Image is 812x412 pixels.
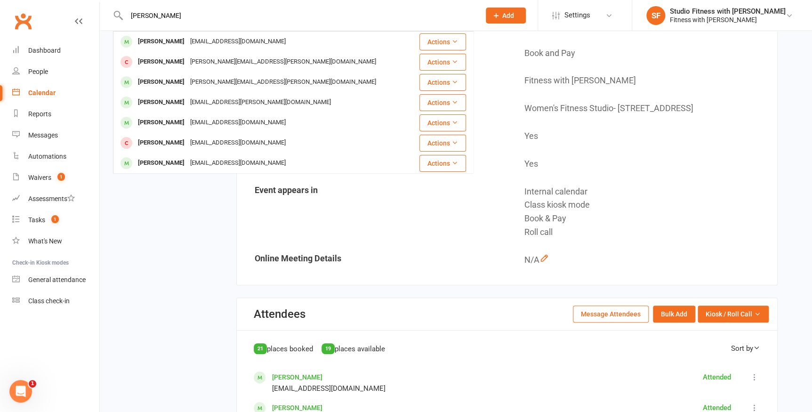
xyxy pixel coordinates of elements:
div: [EMAIL_ADDRESS][DOMAIN_NAME] [187,136,289,150]
a: [PERSON_NAME] [272,373,322,381]
div: Automations [28,153,66,160]
a: [PERSON_NAME] [272,404,322,412]
div: Roll call [524,226,770,239]
button: Actions [419,114,466,131]
div: 21 [254,343,267,354]
div: Attended [703,372,731,383]
div: Dashboard [28,47,61,54]
div: Messages [28,131,58,139]
td: Online Meeting Details [238,247,506,274]
button: Actions [419,74,466,91]
div: [PERSON_NAME] [135,35,187,48]
td: Event appears in [238,178,506,246]
div: [PERSON_NAME] [135,116,187,129]
td: Women's Fitness Studio- [STREET_ADDRESS] [507,95,776,122]
span: 1 [51,215,59,223]
td: Yes [507,151,776,178]
div: Tasks [28,216,45,224]
a: Clubworx [11,9,35,33]
div: Studio Fitness with [PERSON_NAME] [670,7,786,16]
iframe: Intercom live chat [9,380,32,403]
input: Search... [124,9,474,22]
div: [PERSON_NAME] [135,55,187,69]
div: General attendance [28,276,86,283]
button: Actions [419,135,466,152]
div: [PERSON_NAME][EMAIL_ADDRESS][PERSON_NAME][DOMAIN_NAME] [187,75,379,89]
a: Dashboard [12,40,99,61]
div: N/A [524,253,770,267]
div: Class check-in [28,297,70,305]
div: [PERSON_NAME] [135,75,187,89]
div: Fitness with [PERSON_NAME] [670,16,786,24]
div: [PERSON_NAME] [135,156,187,170]
a: Automations [12,146,99,167]
span: Add [502,12,514,19]
td: Yes [507,123,776,150]
div: [PERSON_NAME] [135,136,187,150]
div: [EMAIL_ADDRESS][DOMAIN_NAME] [187,156,289,170]
button: Add [486,8,526,24]
div: Reports [28,110,51,118]
button: Bulk Add [653,306,695,323]
div: Sort by [731,343,760,354]
td: Book and Pay [507,40,776,67]
a: Messages [12,125,99,146]
div: Attendees [254,307,306,321]
button: Actions [419,94,466,111]
a: Calendar [12,82,99,104]
div: Calendar [28,89,56,97]
div: [EMAIL_ADDRESS][DOMAIN_NAME] [187,35,289,48]
div: 19 [322,343,335,354]
span: Settings [564,5,590,26]
span: places booked [267,345,313,353]
a: Waivers 1 [12,167,99,188]
a: What's New [12,231,99,252]
button: Actions [419,155,466,172]
a: Assessments [12,188,99,210]
button: Message Attendees [573,306,649,323]
div: [EMAIL_ADDRESS][DOMAIN_NAME] [187,116,289,129]
span: 1 [57,173,65,181]
div: Class kiosk mode [524,198,770,212]
div: Assessments [28,195,75,202]
button: Actions [419,33,466,50]
div: Waivers [28,174,51,181]
div: [EMAIL_ADDRESS][DOMAIN_NAME] [272,383,386,394]
a: Tasks 1 [12,210,99,231]
div: Book & Pay [524,212,770,226]
button: Kiosk / Roll Call [698,306,769,323]
div: [PERSON_NAME] [135,96,187,109]
button: Actions [419,54,466,71]
div: [PERSON_NAME][EMAIL_ADDRESS][PERSON_NAME][DOMAIN_NAME] [187,55,379,69]
div: SF [646,6,665,25]
a: People [12,61,99,82]
div: What's New [28,237,62,245]
a: Reports [12,104,99,125]
div: [EMAIL_ADDRESS][PERSON_NAME][DOMAIN_NAME] [187,96,334,109]
span: places available [335,345,385,353]
div: Internal calendar [524,185,770,199]
td: Fitness with [PERSON_NAME] [507,67,776,94]
a: General attendance kiosk mode [12,269,99,291]
span: 1 [29,380,36,388]
span: Kiosk / Roll Call [706,309,752,319]
div: People [28,68,48,75]
a: Class kiosk mode [12,291,99,312]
